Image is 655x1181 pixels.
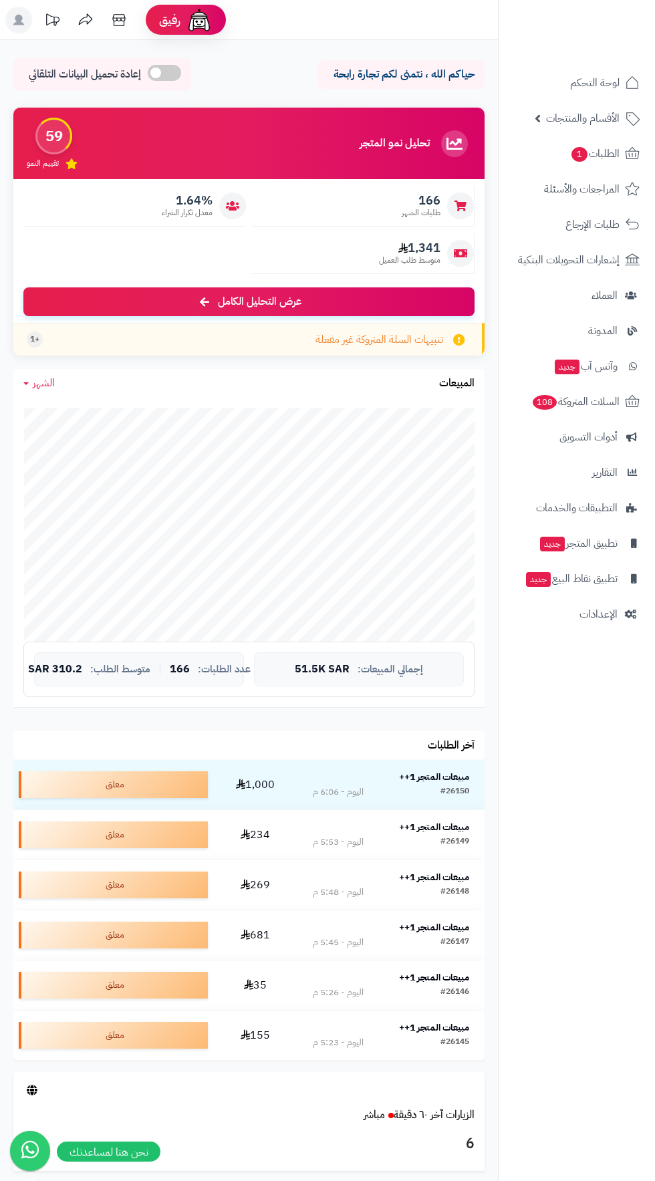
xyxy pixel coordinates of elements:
[379,241,440,255] span: 1,341
[536,499,618,517] span: التطبيقات والخدمات
[313,785,364,799] div: اليوم - 6:06 م
[579,605,618,624] span: الإعدادات
[544,180,620,199] span: المراجعات والأسئلة
[213,960,297,1010] td: 35
[295,664,350,676] span: 51.5K SAR
[399,820,469,834] strong: مبيعات المتجر 1++
[518,251,620,269] span: إشعارات التحويلات البنكية
[588,321,618,340] span: المدونة
[23,376,55,391] a: الشهر
[213,810,297,860] td: 234
[539,534,618,553] span: تطبيق المتجر
[399,920,469,934] strong: مبيعات المتجر 1++
[19,872,208,898] div: معلق
[440,986,469,999] div: #26146
[507,421,647,453] a: أدوات التسويق
[507,173,647,205] a: المراجعات والأسئلة
[35,7,69,37] a: تحديثات المنصة
[526,572,551,587] span: جديد
[440,785,469,799] div: #26150
[507,67,647,99] a: لوحة التحكم
[218,294,301,309] span: عرض التحليل الكامل
[19,1022,208,1049] div: معلق
[507,279,647,311] a: العملاء
[313,835,364,849] div: اليوم - 5:53 م
[162,193,213,208] span: 1.64%
[198,664,251,675] span: عدد الطلبات:
[507,456,647,489] a: التقارير
[402,193,440,208] span: 166
[186,7,213,33] img: ai-face.png
[158,664,162,674] span: |
[90,664,150,675] span: متوسط الطلب:
[571,146,588,162] span: 1
[360,138,430,150] h3: تحليل نمو المتجر
[162,207,213,219] span: معدل تكرار الشراء
[327,67,475,82] p: حياكم الله ، نتمنى لكم تجارة رابحة
[379,255,440,266] span: متوسط طلب العميل
[507,315,647,347] a: المدونة
[592,286,618,305] span: العملاء
[507,563,647,595] a: تطبيق نقاط البيعجديد
[440,1036,469,1049] div: #26145
[570,74,620,92] span: لوحة التحكم
[507,138,647,170] a: الطلبات1
[531,392,620,411] span: السلات المتروكة
[159,12,180,28] span: رفيق
[532,394,558,410] span: 108
[30,334,39,345] span: +1
[23,287,475,316] a: عرض التحليل الكامل
[507,386,647,418] a: السلات المتروكة108
[559,428,618,446] span: أدوات التسويق
[440,835,469,849] div: #26149
[402,207,440,219] span: طلبات الشهر
[313,886,364,899] div: اليوم - 5:48 م
[507,244,647,276] a: إشعارات التحويلات البنكية
[19,821,208,848] div: معلق
[364,1107,475,1123] a: الزيارات آخر ٦٠ دقيقةمباشر
[364,1107,385,1123] small: مباشر
[440,886,469,899] div: #26148
[440,936,469,949] div: #26147
[555,360,579,374] span: جديد
[213,760,297,809] td: 1,000
[19,922,208,948] div: معلق
[507,527,647,559] a: تطبيق المتجرجديد
[546,109,620,128] span: الأقسام والمنتجات
[213,910,297,960] td: 681
[592,463,618,482] span: التقارير
[213,860,297,910] td: 269
[428,740,475,752] h3: آخر الطلبات
[564,19,642,47] img: logo-2.png
[28,664,82,676] span: 310.2 SAR
[315,332,443,348] span: تنبيهات السلة المتروكة غير مفعلة
[313,936,364,949] div: اليوم - 5:45 م
[399,870,469,884] strong: مبيعات المتجر 1++
[358,664,423,675] span: إجمالي المبيعات:
[507,492,647,524] a: التطبيقات والخدمات
[507,598,647,630] a: الإعدادات
[313,986,364,999] div: اليوم - 5:26 م
[570,144,620,163] span: الطلبات
[399,970,469,985] strong: مبيعات المتجر 1++
[213,1011,297,1060] td: 155
[507,350,647,382] a: وآتس آبجديد
[399,770,469,784] strong: مبيعات المتجر 1++
[540,537,565,551] span: جديد
[507,209,647,241] a: طلبات الإرجاع
[399,1021,469,1035] strong: مبيعات المتجر 1++
[29,67,141,82] span: إعادة تحميل البيانات التلقائي
[170,664,190,676] span: 166
[19,771,208,798] div: معلق
[439,378,475,390] h3: المبيعات
[565,215,620,234] span: طلبات الإرجاع
[27,158,59,169] span: تقييم النمو
[33,375,55,391] span: الشهر
[313,1036,364,1049] div: اليوم - 5:23 م
[525,569,618,588] span: تطبيق نقاط البيع
[23,1133,475,1156] h3: 6
[19,972,208,999] div: معلق
[553,357,618,376] span: وآتس آب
